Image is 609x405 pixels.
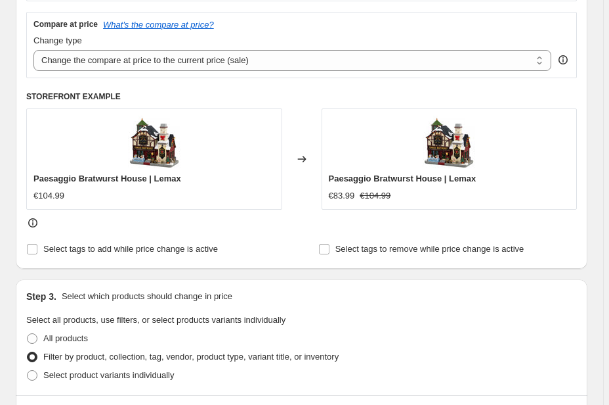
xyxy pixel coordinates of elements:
[43,333,88,343] span: All products
[33,36,82,45] span: Change type
[26,91,577,102] h6: STOREFRONT EXAMPLE
[329,189,355,202] div: €83.99
[26,290,56,303] h2: Step 3.
[43,244,218,254] span: Select tags to add while price change is active
[26,315,285,325] span: Select all products, use filters, or select products variants individually
[33,19,98,30] h3: Compare at price
[360,189,390,202] strike: €104.99
[33,174,181,183] span: Paesaggio Bratwurst House | Lemax
[43,352,339,362] span: Filter by product, collection, tag, vendor, product type, variant title, or inventory
[329,174,476,183] span: Paesaggio Bratwurst House | Lemax
[556,53,570,66] div: help
[62,290,232,303] p: Select which products should change in price
[43,370,174,380] span: Select product variants individually
[423,116,475,168] img: paesaggio-bratwurst-house-lemax_80x.jpg
[128,116,180,168] img: paesaggio-bratwurst-house-lemax_80x.jpg
[103,20,214,30] button: What's the compare at price?
[335,244,524,254] span: Select tags to remove while price change is active
[33,189,64,202] div: €104.99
